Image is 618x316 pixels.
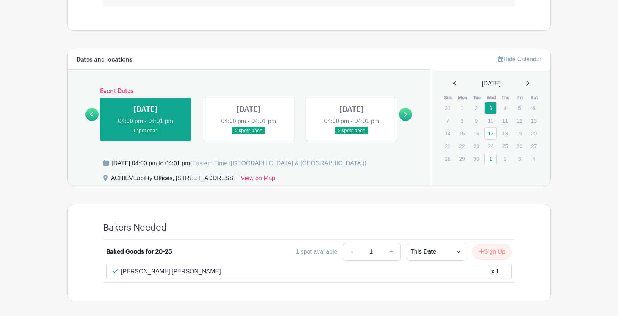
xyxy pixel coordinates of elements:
[513,140,525,152] p: 26
[484,153,497,165] a: 1
[456,115,468,126] p: 8
[470,140,483,152] p: 23
[499,94,513,101] th: Thu
[456,128,468,139] p: 15
[498,56,541,62] a: Hide Calendar
[456,140,468,152] p: 22
[528,115,540,126] p: 13
[470,102,483,114] p: 2
[472,244,512,260] button: Sign Up
[499,115,511,126] p: 11
[513,153,525,165] p: 3
[382,243,401,261] a: +
[499,128,511,139] p: 18
[528,128,540,139] p: 20
[441,94,456,101] th: Sun
[528,102,540,114] p: 6
[513,128,525,139] p: 19
[441,128,454,139] p: 14
[513,94,527,101] th: Fri
[482,79,500,88] span: [DATE]
[441,140,454,152] p: 21
[470,128,483,139] p: 16
[296,247,337,256] div: 1 spot available
[484,94,499,101] th: Wed
[441,102,454,114] p: 31
[103,222,167,233] h4: Bakers Needed
[470,115,483,126] p: 9
[513,102,525,114] p: 5
[484,127,497,140] a: 17
[528,153,540,165] p: 4
[456,102,468,114] p: 1
[106,247,172,256] div: Baked Goods for 20-25
[470,94,484,101] th: Tue
[527,94,542,101] th: Sat
[499,140,511,152] p: 25
[484,115,497,126] p: 10
[343,243,360,261] a: -
[241,174,275,186] a: View on Map
[99,88,399,95] h6: Event Dates
[112,159,366,168] div: [DATE] 04:00 pm to 04:01 pm
[455,94,470,101] th: Mon
[456,153,468,165] p: 29
[491,267,499,276] div: x 1
[121,267,221,276] p: [PERSON_NAME] [PERSON_NAME]
[528,140,540,152] p: 27
[441,153,454,165] p: 28
[499,153,511,165] p: 2
[111,174,235,186] div: ACHIEVEability Offices, [STREET_ADDRESS]
[484,102,497,114] a: 3
[499,102,511,114] p: 4
[484,140,497,152] p: 24
[441,115,454,126] p: 7
[77,56,132,63] h6: Dates and locations
[190,160,366,166] span: (Eastern Time ([GEOGRAPHIC_DATA] & [GEOGRAPHIC_DATA]))
[513,115,525,126] p: 12
[470,153,483,165] p: 30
